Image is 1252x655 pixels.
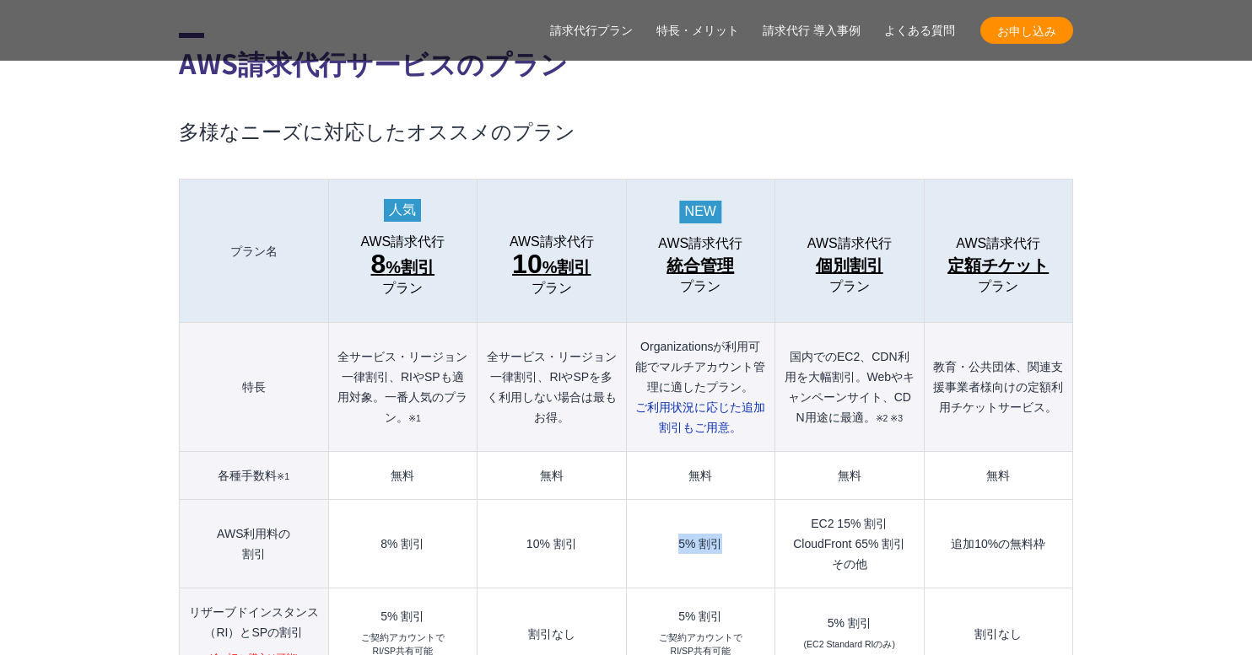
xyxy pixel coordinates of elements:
[626,500,774,588] td: 5% 割引
[784,236,915,294] a: AWS請求代行 個別割引プラン
[924,452,1072,500] td: 無料
[337,610,468,622] div: 5% 割引
[180,323,329,452] th: 特長
[804,638,895,652] small: (EC2 Standard RIのみ)
[180,452,329,500] th: 各種手数料
[763,22,861,40] a: 請求代行 導入事例
[635,610,766,622] div: 5% 割引
[532,281,572,296] span: プラン
[550,22,633,40] a: 請求代行プラン
[680,279,720,294] span: プラン
[924,500,1072,588] td: 追加10%の無料枠
[328,452,477,500] td: 無料
[635,400,765,434] span: ご利用状況に応じた
[775,323,924,452] th: 国内でのEC2、CDN利用を大幅割引。Webやキャンペーンサイト、CDN用途に最適。
[512,250,591,281] span: %割引
[478,323,626,452] th: 全サービス・リージョン一律割引、RIやSPを多く利用しない場合は最もお得。
[775,500,924,588] td: EC2 15% 割引 CloudFront 65% 割引 その他
[180,500,329,588] th: AWS利用料の 割引
[884,22,955,40] a: よくある質問
[371,249,386,279] span: 8
[486,234,617,296] a: AWS請求代行 10%割引プラン
[626,452,774,500] td: 無料
[382,281,423,296] span: プラン
[510,234,594,250] span: AWS請求代行
[980,17,1073,44] a: お申し込み
[337,234,468,296] a: AWS請求代行 8%割引 プラン
[784,617,915,629] div: 5% 割引
[277,471,289,481] small: ※1
[807,236,892,251] span: AWS請求代行
[658,236,742,251] span: AWS請求代行
[180,180,329,323] th: プラン名
[635,236,766,294] a: AWS請求代行 統合管理プラン
[408,413,421,423] small: ※1
[947,252,1049,279] span: 定額チケット
[978,279,1018,294] span: プラン
[924,323,1072,452] th: 教育・公共団体、関連支援事業者様向けの定額利用チケットサービス。
[371,250,435,281] span: %割引
[626,323,774,452] th: Organizationsが利用可能でマルチアカウント管理に適したプラン。
[512,249,542,279] span: 10
[980,22,1073,40] span: お申し込み
[876,413,904,423] small: ※2 ※3
[775,452,924,500] td: 無料
[829,279,870,294] span: プラン
[328,500,477,588] td: 8% 割引
[328,323,477,452] th: 全サービス・リージョン一律割引、RIやSPも適用対象。一番人気のプラン。
[656,22,739,40] a: 特長・メリット
[360,234,445,250] span: AWS請求代行
[666,252,734,279] span: 統合管理
[933,236,1064,294] a: AWS請求代行 定額チケットプラン
[478,452,626,500] td: 無料
[179,116,1073,145] h3: 多様なニーズに対応したオススメのプラン
[816,252,883,279] span: 個別割引
[478,500,626,588] td: 10% 割引
[179,33,1073,83] h2: AWS請求代行サービスのプラン
[956,236,1040,251] span: AWS請求代行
